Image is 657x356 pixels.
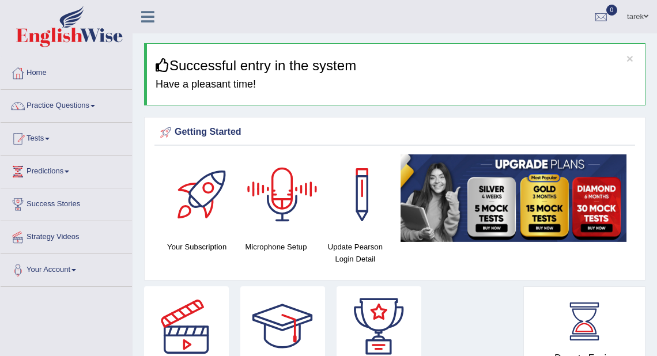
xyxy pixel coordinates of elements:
[156,79,636,90] h4: Have a pleasant time!
[606,5,618,16] span: 0
[626,52,633,65] button: ×
[156,58,636,73] h3: Successful entry in the system
[1,188,132,217] a: Success Stories
[322,241,389,265] h4: Update Pearson Login Detail
[157,124,632,141] div: Getting Started
[1,156,132,184] a: Predictions
[1,221,132,250] a: Strategy Videos
[1,254,132,283] a: Your Account
[1,90,132,119] a: Practice Questions
[1,57,132,86] a: Home
[401,154,626,242] img: small5.jpg
[163,241,231,253] h4: Your Subscription
[242,241,309,253] h4: Microphone Setup
[1,123,132,152] a: Tests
